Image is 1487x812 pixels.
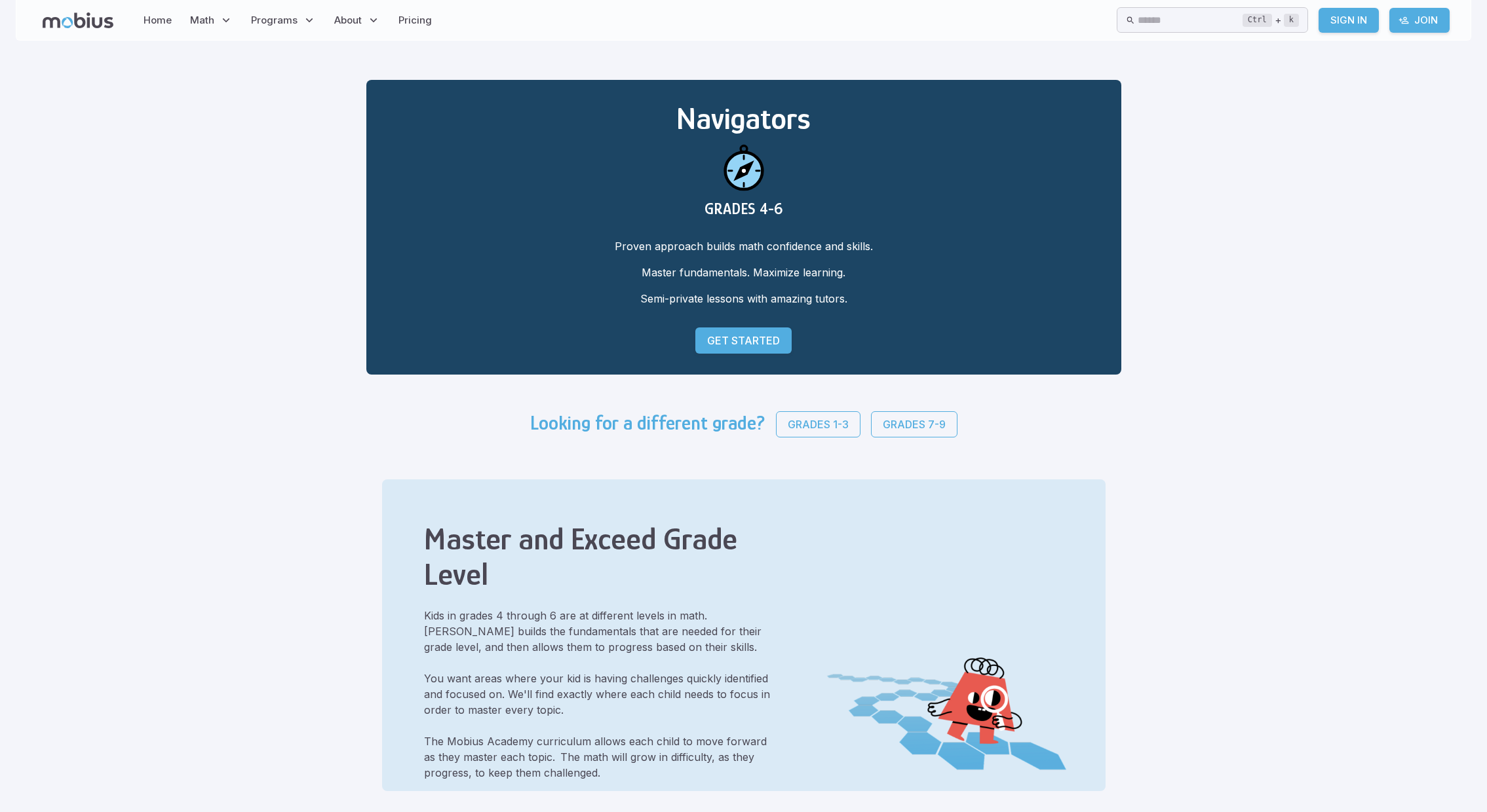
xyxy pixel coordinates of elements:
p: Get Started [707,333,780,348]
img: navigators icon [712,136,775,200]
kbd: k [1284,14,1299,27]
a: Sign In [1319,8,1379,33]
h2: Navigators [387,101,1100,136]
a: Grades 7-9 [871,411,957,437]
a: Join [1389,8,1450,33]
p: The Mobius Academy curriculum allows each child to move forward as they master each topic. The ma... [424,733,781,781]
a: Grades 1-3 [776,411,860,437]
span: About [334,13,362,28]
p: Semi-private lessons with amazing tutors. [387,291,1100,306]
p: Grades 7-9 [883,416,946,432]
a: Pricing [395,5,436,35]
span: Math [190,13,214,28]
a: Get Started [695,327,792,354]
h3: Looking for a different grade? [530,411,765,437]
h3: GRADES 4-6 [387,200,1100,217]
p: Grades 1-3 [788,416,849,432]
p: You want areas where your kid is having challenges quickly identified and focused on. We'll find ... [424,671,781,718]
p: Kids in grades 4 through 6 are at different levels in math. [PERSON_NAME] builds the fundamentals... [424,608,781,655]
kbd: Ctrl [1243,14,1272,27]
span: Programs [251,13,298,28]
img: Master and Exceed Grade Level [822,511,1073,791]
p: Master fundamentals. Maximize learning. [387,265,1100,280]
h2: Master and Exceed Grade Level [424,521,781,592]
p: Proven approach builds math confidence and skills. [387,238,1100,254]
a: Home [140,5,176,35]
div: + [1243,12,1299,28]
